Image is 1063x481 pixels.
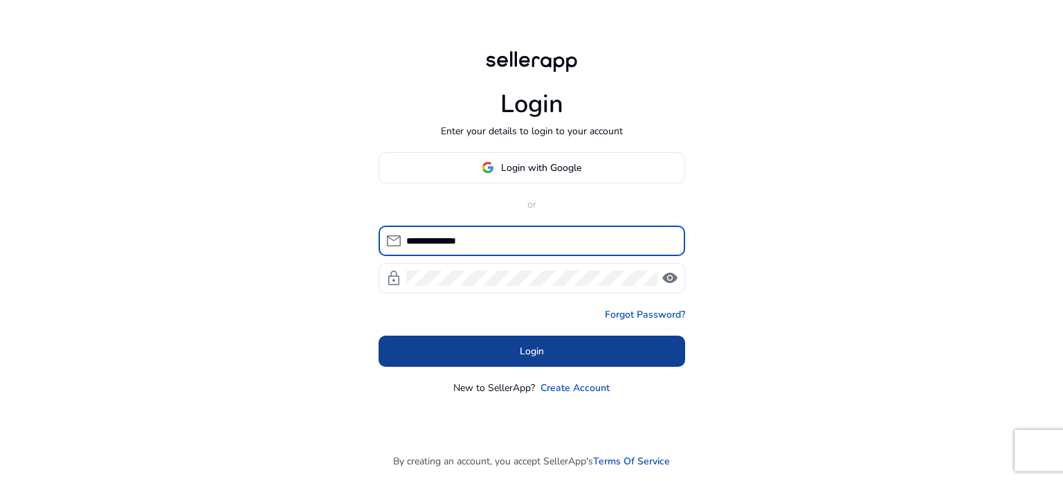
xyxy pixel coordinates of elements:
img: google-logo.svg [482,161,494,174]
span: mail [385,233,402,249]
span: Login [520,344,544,359]
span: visibility [662,270,678,287]
h1: Login [500,89,563,119]
a: Create Account [540,381,610,395]
p: Enter your details to login to your account [441,124,623,138]
button: Login [379,336,685,367]
button: Login with Google [379,152,685,183]
a: Terms Of Service [593,454,670,469]
span: Login with Google [501,161,581,175]
a: Forgot Password? [605,307,685,322]
span: lock [385,270,402,287]
p: New to SellerApp? [453,381,535,395]
p: or [379,197,685,212]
